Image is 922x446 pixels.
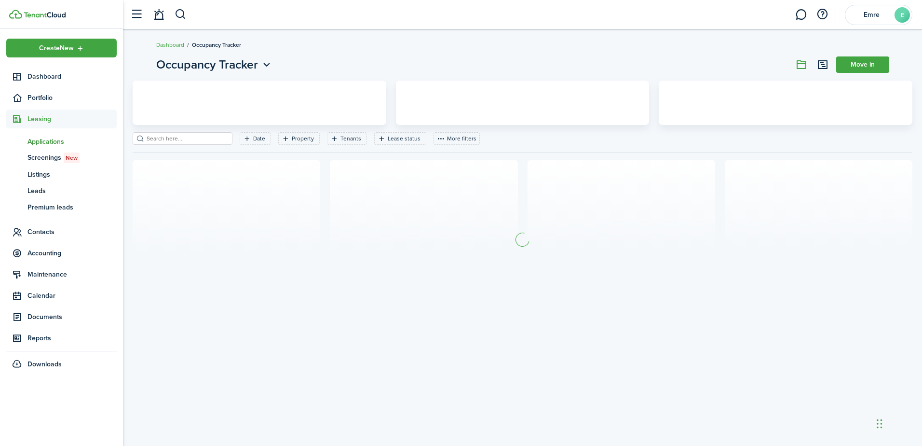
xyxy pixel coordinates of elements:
[836,56,889,73] a: Move in
[327,132,367,145] filter-tag: Open filter
[877,409,882,438] div: Drag
[852,12,891,18] span: Emre
[27,248,117,258] span: Accounting
[27,227,117,237] span: Contacts
[27,93,117,103] span: Portfolio
[434,132,480,145] button: More filters
[895,7,910,23] avatar-text: E
[27,153,117,163] span: Screenings
[27,114,117,124] span: Leasing
[156,56,273,73] button: Open menu
[27,169,117,180] span: Listings
[27,359,62,369] span: Downloads
[374,132,426,145] filter-tag: Open filter
[27,71,117,82] span: Dashboard
[192,41,241,49] span: Occupancy Tracker
[6,182,117,199] a: Leads
[240,132,271,145] filter-tag: Open filter
[27,312,117,322] span: Documents
[27,333,117,343] span: Reports
[66,153,78,162] span: New
[27,269,117,279] span: Maintenance
[156,56,273,73] button: Occupancy Tracker
[814,6,830,23] button: Open resource center
[6,150,117,166] a: ScreeningsNew
[127,5,146,24] button: Open sidebar
[388,134,420,143] filter-tag-label: Lease status
[292,134,314,143] filter-tag-label: Property
[6,133,117,150] a: Applications
[6,329,117,348] a: Reports
[27,137,117,147] span: Applications
[340,134,361,143] filter-tag-label: Tenants
[27,186,117,196] span: Leads
[39,45,74,52] span: Create New
[874,400,922,446] iframe: Chat Widget
[144,134,229,143] input: Search here...
[6,67,117,86] a: Dashboard
[24,12,66,18] img: TenantCloud
[9,10,22,19] img: TenantCloud
[175,6,187,23] button: Search
[27,202,117,212] span: Premium leads
[156,41,184,49] a: Dashboard
[6,166,117,182] a: Listings
[27,291,117,301] span: Calendar
[514,231,531,248] img: Loading
[6,199,117,215] a: Premium leads
[6,39,117,57] button: Open menu
[253,134,265,143] filter-tag-label: Date
[278,132,320,145] filter-tag: Open filter
[792,2,810,27] a: Messaging
[149,2,168,27] a: Notifications
[156,56,258,73] span: Occupancy Tracker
